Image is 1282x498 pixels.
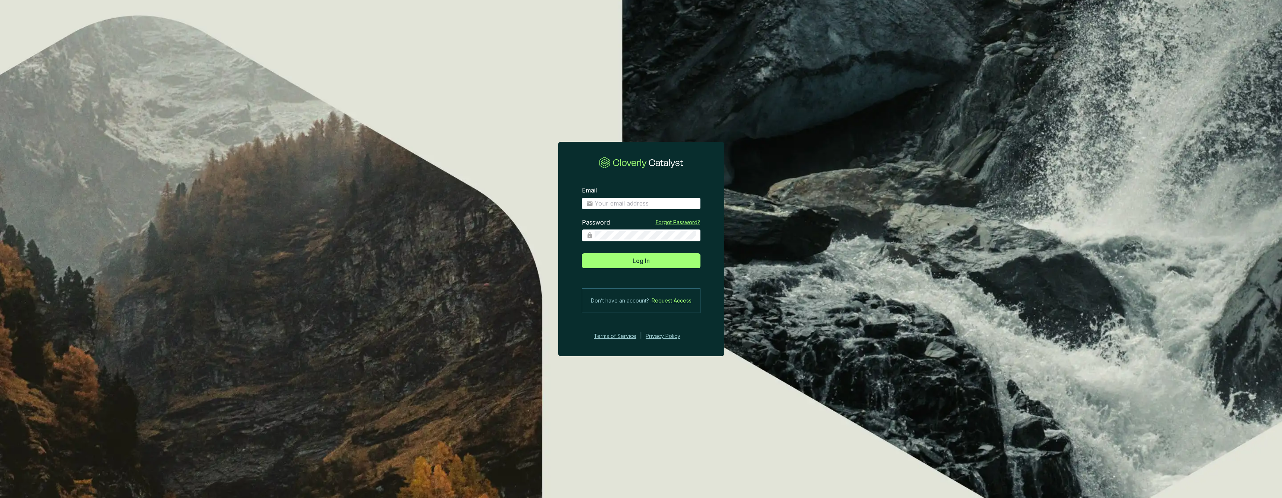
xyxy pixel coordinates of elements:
input: Password [595,231,696,239]
a: Request Access [652,296,692,305]
input: Email [595,200,696,208]
span: Don’t have an account? [591,296,649,305]
span: Log In [633,256,650,265]
div: | [640,332,642,341]
a: Terms of Service [592,332,636,341]
label: Password [582,219,610,227]
button: Log In [582,253,700,268]
label: Email [582,187,597,195]
a: Forgot Password? [656,219,700,226]
a: Privacy Policy [646,332,690,341]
